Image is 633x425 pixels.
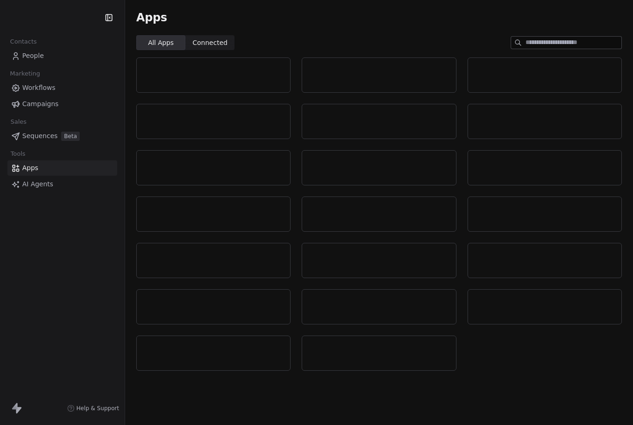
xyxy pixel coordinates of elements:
[6,67,44,81] span: Marketing
[7,80,117,95] a: Workflows
[22,99,58,109] span: Campaigns
[22,51,44,61] span: People
[76,405,119,412] span: Help & Support
[136,11,167,25] span: Apps
[22,131,57,141] span: Sequences
[22,163,38,173] span: Apps
[67,405,119,412] a: Help & Support
[7,160,117,176] a: Apps
[61,132,80,141] span: Beta
[22,83,56,93] span: Workflows
[6,115,31,129] span: Sales
[7,128,117,144] a: SequencesBeta
[6,35,41,49] span: Contacts
[193,38,228,48] span: Connected
[7,96,117,112] a: Campaigns
[7,177,117,192] a: AI Agents
[22,179,53,189] span: AI Agents
[7,48,117,63] a: People
[6,147,29,161] span: Tools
